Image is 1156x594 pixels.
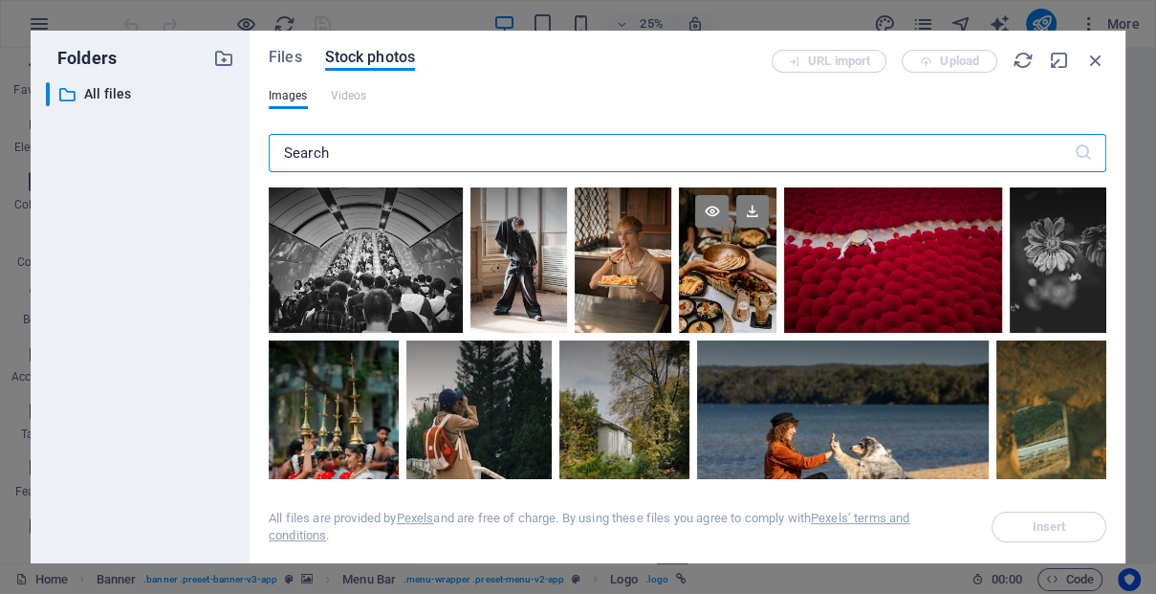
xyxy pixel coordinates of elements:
span: Images [269,84,308,107]
i: Minimize [1049,50,1070,71]
i: Create new folder [213,48,234,69]
span: Files [269,46,302,69]
div: ​ [46,82,50,106]
span: This file type is not supported by this element [331,84,367,107]
span: Stock photos [325,46,415,69]
p: Folders [46,46,117,71]
span: Select a file first [992,512,1106,542]
i: Close [1085,50,1106,71]
input: Search [269,134,1074,172]
p: All files [84,83,199,105]
div: All files are provided by and are free of charge. By using these files you agree to comply with . [269,510,969,544]
i: Reload [1013,50,1034,71]
a: Pexels [396,511,433,525]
